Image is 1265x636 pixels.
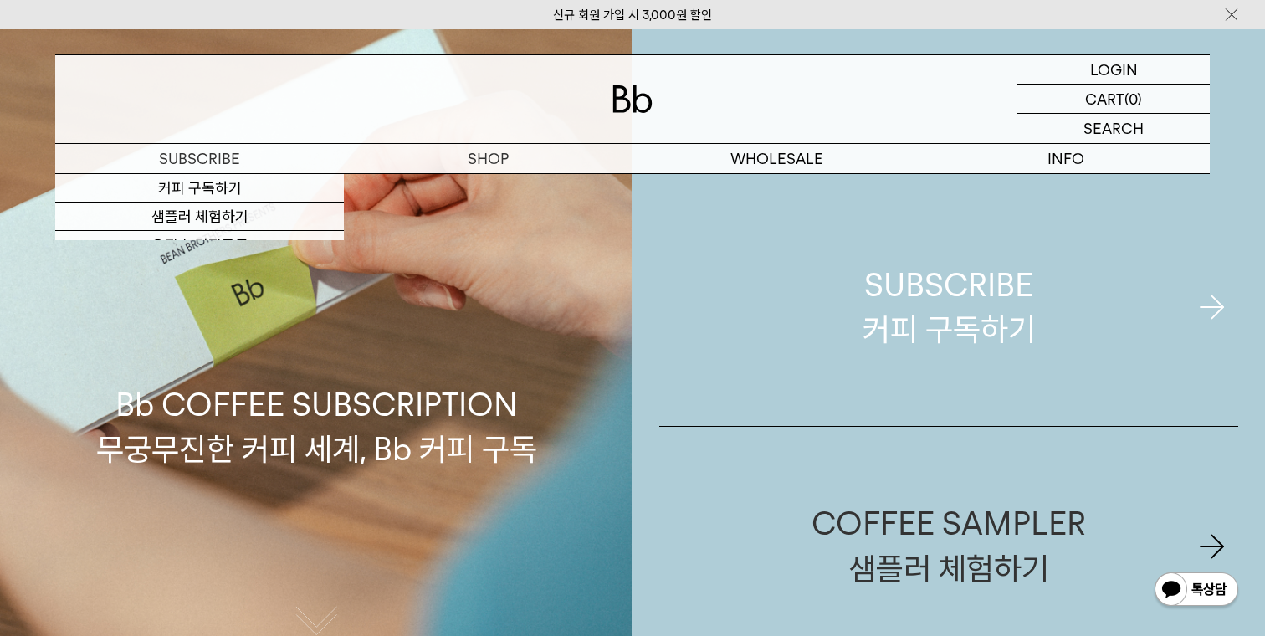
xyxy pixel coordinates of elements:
[1153,571,1240,611] img: 카카오톡 채널 1:1 채팅 버튼
[55,144,344,173] a: SUBSCRIBE
[96,223,537,471] p: Bb COFFEE SUBSCRIPTION 무궁무진한 커피 세계, Bb 커피 구독
[863,263,1036,351] div: SUBSCRIBE 커피 구독하기
[1085,85,1124,113] p: CART
[632,144,921,173] p: WHOLESALE
[1083,114,1144,143] p: SEARCH
[1090,55,1138,84] p: LOGIN
[55,231,344,259] a: 오피스 커피구독
[612,85,653,113] img: 로고
[659,188,1238,426] a: SUBSCRIBE커피 구독하기
[1017,85,1210,114] a: CART (0)
[55,174,344,203] a: 커피 구독하기
[553,8,712,23] a: 신규 회원 가입 시 3,000원 할인
[1017,55,1210,85] a: LOGIN
[344,144,632,173] a: SHOP
[812,501,1086,590] div: COFFEE SAMPLER 샘플러 체험하기
[1124,85,1142,113] p: (0)
[55,203,344,231] a: 샘플러 체험하기
[921,144,1210,173] p: INFO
